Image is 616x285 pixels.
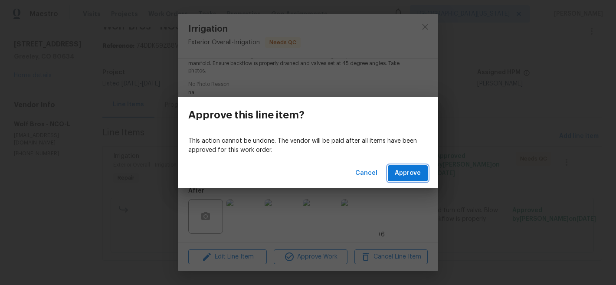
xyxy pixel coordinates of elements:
p: This action cannot be undone. The vendor will be paid after all items have been approved for this... [188,137,428,155]
h3: Approve this line item? [188,109,305,121]
span: Approve [395,168,421,179]
span: Cancel [355,168,377,179]
button: Cancel [352,165,381,181]
button: Approve [388,165,428,181]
